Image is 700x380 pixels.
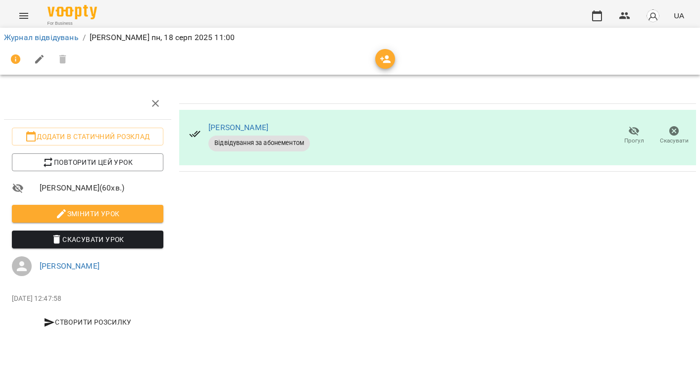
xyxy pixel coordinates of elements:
button: Menu [12,4,36,28]
span: Скасувати Урок [20,234,155,245]
span: Змінити урок [20,208,155,220]
span: Прогул [624,137,644,145]
img: avatar_s.png [646,9,660,23]
a: [PERSON_NAME] [208,123,268,132]
button: Створити розсилку [12,313,163,331]
p: [PERSON_NAME] пн, 18 серп 2025 11:00 [90,32,235,44]
span: Скасувати [660,137,689,145]
button: UA [670,6,688,25]
span: Відвідування за абонементом [208,139,310,147]
span: Повторити цей урок [20,156,155,168]
img: Voopty Logo [48,5,97,19]
span: Створити розсилку [16,316,159,328]
span: [PERSON_NAME] ( 60 хв. ) [40,182,163,194]
button: Змінити урок [12,205,163,223]
a: [PERSON_NAME] [40,261,100,271]
a: Журнал відвідувань [4,33,79,42]
li: / [83,32,86,44]
p: [DATE] 12:47:58 [12,294,163,304]
nav: breadcrumb [4,32,696,44]
button: Прогул [614,122,654,149]
span: Додати в статичний розклад [20,131,155,142]
button: Скасувати Урок [12,231,163,248]
button: Скасувати [654,122,694,149]
span: For Business [48,20,97,27]
button: Повторити цей урок [12,153,163,171]
button: Додати в статичний розклад [12,128,163,145]
span: UA [674,10,684,21]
